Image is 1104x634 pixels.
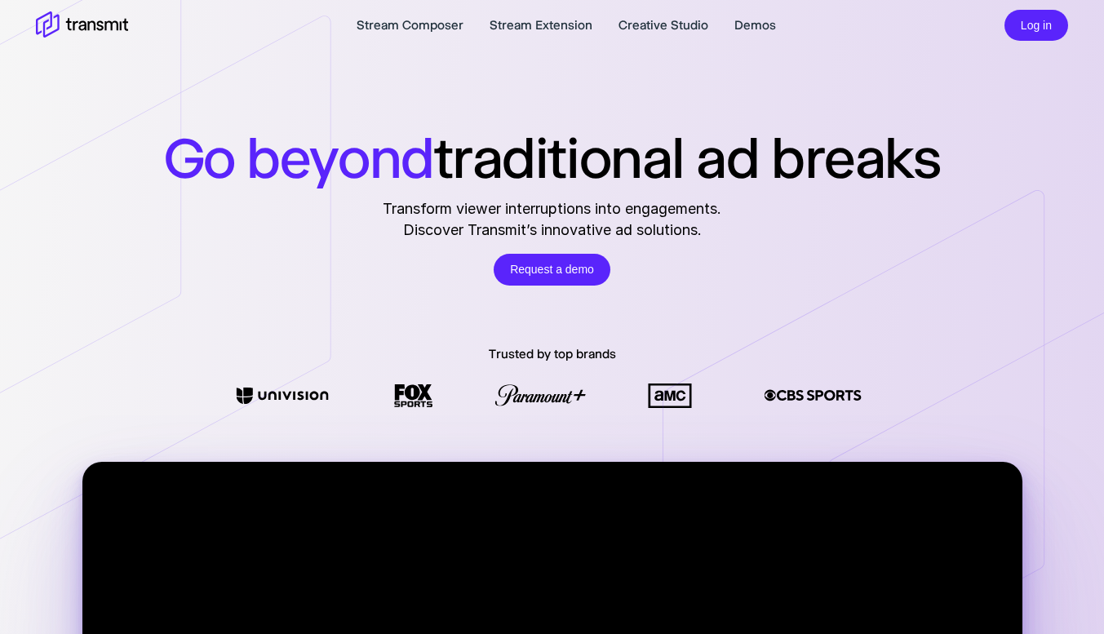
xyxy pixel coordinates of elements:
[357,16,463,35] a: Stream Composer
[494,254,610,286] a: Request a demo
[619,16,708,35] a: Creative Studio
[490,16,592,35] a: Stream Extension
[1004,16,1068,32] a: Log in
[489,344,616,364] p: Trusted by top brands
[1004,10,1068,42] button: Log in
[383,198,721,219] span: Transform viewer interruptions into engagements.
[734,16,776,35] a: Demos
[164,124,941,192] h1: traditional ad breaks
[383,219,721,241] span: Discover Transmit’s innovative ad solutions.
